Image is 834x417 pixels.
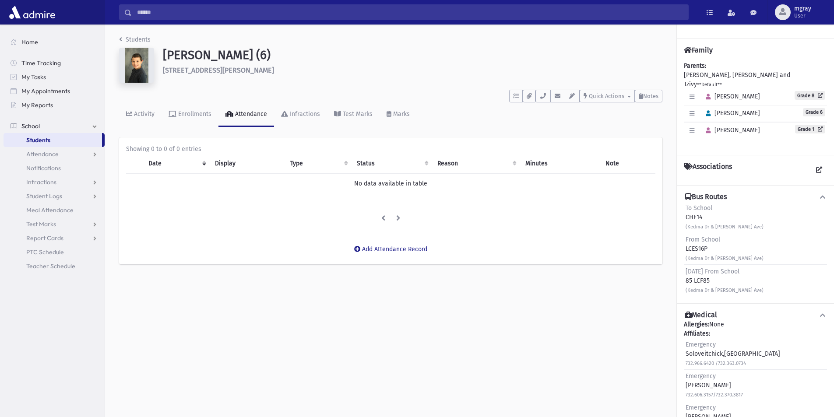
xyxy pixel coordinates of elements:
[26,262,75,270] span: Teacher Schedule
[26,248,64,256] span: PTC Schedule
[686,392,743,398] small: 732.606.3157/732.370.3817
[26,136,50,144] span: Students
[119,35,151,48] nav: breadcrumb
[794,5,811,12] span: mgray
[348,242,433,257] button: Add Attendance Record
[600,154,655,174] th: Note
[391,110,410,118] div: Marks
[580,90,635,102] button: Quick Actions
[26,234,63,242] span: Report Cards
[26,150,59,158] span: Attendance
[341,110,373,118] div: Test Marks
[685,311,717,320] h4: Medical
[21,38,38,46] span: Home
[233,110,267,118] div: Attendance
[686,224,764,230] small: (Kedma Dr & [PERSON_NAME] Ave)
[432,154,520,174] th: Reason: activate to sort column ascending
[4,56,105,70] a: Time Tracking
[702,126,760,134] span: [PERSON_NAME]
[4,84,105,98] a: My Appointments
[686,268,739,275] span: [DATE] From School
[686,287,764,293] small: (Kedma Dr & [PERSON_NAME] Ave)
[163,66,662,74] h6: [STREET_ADDRESS][PERSON_NAME]
[4,259,105,273] a: Teacher Schedule
[126,174,655,194] td: No data available in table
[26,178,56,186] span: Infractions
[327,102,380,127] a: Test Marks
[702,93,760,100] span: [PERSON_NAME]
[643,93,658,99] span: Notes
[589,93,624,99] span: Quick Actions
[21,73,46,81] span: My Tasks
[4,245,105,259] a: PTC Schedule
[21,101,53,109] span: My Reports
[686,267,764,294] div: 85 LCF85
[119,102,162,127] a: Activity
[686,340,780,368] div: Soloveitchick,[GEOGRAPHIC_DATA]
[795,125,825,133] a: Grade 1
[380,102,417,127] a: Marks
[685,193,727,202] h4: Bus Routes
[119,36,151,43] a: Students
[4,161,105,175] a: Notifications
[210,154,285,174] th: Display
[26,164,61,172] span: Notifications
[274,102,327,127] a: Infractions
[686,372,716,380] span: Emergency
[686,256,764,261] small: (Kedma Dr & [PERSON_NAME] Ave)
[163,48,662,63] h1: [PERSON_NAME] (6)
[686,236,720,243] span: From School
[686,371,743,399] div: [PERSON_NAME]
[7,4,57,21] img: AdmirePro
[794,12,811,19] span: User
[795,91,825,100] a: Grade 8
[684,321,709,328] b: Allergies:
[684,62,706,70] b: Parents:
[26,206,74,214] span: Meal Attendance
[684,61,827,148] div: [PERSON_NAME], [PERSON_NAME] and Tzivy
[176,110,211,118] div: Enrollments
[520,154,600,174] th: Minutes
[4,98,105,112] a: My Reports
[143,154,209,174] th: Date: activate to sort column ascending
[803,108,825,116] span: Grade 6
[4,217,105,231] a: Test Marks
[684,311,827,320] button: Medical
[288,110,320,118] div: Infractions
[686,361,746,366] small: 732.966.6420 /732.363.0734
[686,203,764,231] div: CHE14
[686,235,764,263] div: LCES16P
[132,4,688,20] input: Search
[4,175,105,189] a: Infractions
[352,154,432,174] th: Status: activate to sort column ascending
[26,192,62,200] span: Student Logs
[4,35,105,49] a: Home
[4,189,105,203] a: Student Logs
[4,133,102,147] a: Students
[4,231,105,245] a: Report Cards
[686,404,716,411] span: Emergency
[21,122,40,130] span: School
[4,70,105,84] a: My Tasks
[684,330,710,337] b: Affiliates:
[162,102,218,127] a: Enrollments
[21,87,70,95] span: My Appointments
[126,144,655,154] div: Showing 0 to 0 of 0 entries
[684,46,713,54] h4: Family
[4,119,105,133] a: School
[26,220,56,228] span: Test Marks
[132,110,155,118] div: Activity
[218,102,274,127] a: Attendance
[684,193,827,202] button: Bus Routes
[285,154,352,174] th: Type: activate to sort column ascending
[702,109,760,117] span: [PERSON_NAME]
[811,162,827,178] a: View all Associations
[635,90,662,102] button: Notes
[4,147,105,161] a: Attendance
[684,162,732,178] h4: Associations
[686,204,712,212] span: To School
[4,203,105,217] a: Meal Attendance
[21,59,61,67] span: Time Tracking
[686,341,716,348] span: Emergency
